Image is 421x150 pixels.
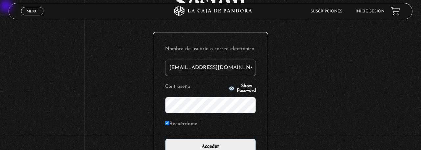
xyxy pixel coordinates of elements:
[165,119,197,129] label: Recuérdame
[391,7,400,16] a: View your shopping cart
[237,84,256,93] span: Show Password
[165,121,169,125] input: Recuérdame
[25,15,40,19] span: Cerrar
[27,9,37,13] span: Menu
[356,9,384,13] a: Inicie sesión
[165,44,256,54] label: Nombre de usuario o correo electrónico
[310,9,342,13] a: Suscripciones
[228,84,256,93] button: Show Password
[165,82,226,92] label: Contraseña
